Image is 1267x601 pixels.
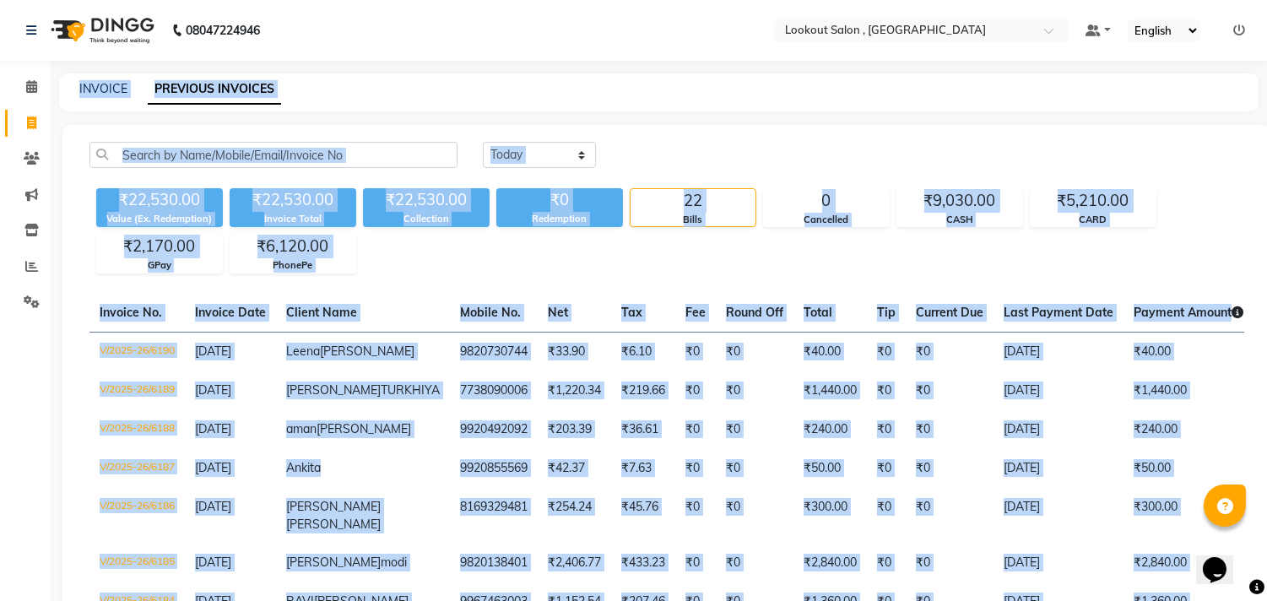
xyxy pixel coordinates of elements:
[897,213,1022,227] div: CASH
[195,421,231,436] span: [DATE]
[496,188,623,212] div: ₹0
[96,212,223,226] div: Value (Ex. Redemption)
[230,258,355,273] div: PhonePe
[675,449,716,488] td: ₹0
[793,410,867,449] td: ₹240.00
[450,332,538,371] td: 9820730744
[1196,533,1250,584] iframe: chat widget
[611,371,675,410] td: ₹219.66
[320,344,414,359] span: [PERSON_NAME]
[195,460,231,475] span: [DATE]
[89,544,185,582] td: V/2025-26/6185
[89,449,185,488] td: V/2025-26/6187
[867,488,906,544] td: ₹0
[195,499,231,514] span: [DATE]
[538,410,611,449] td: ₹203.39
[89,142,458,168] input: Search by Name/Mobile/Email/Invoice No
[1124,544,1253,582] td: ₹2,840.00
[286,555,381,570] span: [PERSON_NAME]
[548,305,568,320] span: Net
[716,544,793,582] td: ₹0
[538,332,611,371] td: ₹33.90
[1124,410,1253,449] td: ₹240.00
[381,382,440,398] span: TURKHIYA
[793,544,867,582] td: ₹2,840.00
[611,488,675,544] td: ₹45.76
[675,488,716,544] td: ₹0
[496,212,623,226] div: Redemption
[611,332,675,371] td: ₹6.10
[148,74,281,105] a: PREVIOUS INVOICES
[716,449,793,488] td: ₹0
[460,305,521,320] span: Mobile No.
[906,371,994,410] td: ₹0
[611,449,675,488] td: ₹7.63
[450,449,538,488] td: 9920855569
[916,305,983,320] span: Current Due
[764,213,889,227] div: Cancelled
[230,212,356,226] div: Invoice Total
[867,449,906,488] td: ₹0
[230,235,355,258] div: ₹6,120.00
[286,517,381,532] span: [PERSON_NAME]
[611,544,675,582] td: ₹433.23
[1124,449,1253,488] td: ₹50.00
[89,332,185,371] td: V/2025-26/6190
[538,371,611,410] td: ₹1,220.34
[897,189,1022,213] div: ₹9,030.00
[867,544,906,582] td: ₹0
[1124,332,1253,371] td: ₹40.00
[89,371,185,410] td: V/2025-26/6189
[450,410,538,449] td: 9920492092
[195,382,231,398] span: [DATE]
[186,7,260,54] b: 08047224946
[804,305,832,320] span: Total
[230,188,356,212] div: ₹22,530.00
[675,371,716,410] td: ₹0
[89,410,185,449] td: V/2025-26/6188
[1134,305,1243,320] span: Payment Amount
[97,258,222,273] div: GPay
[793,332,867,371] td: ₹40.00
[363,212,490,226] div: Collection
[906,488,994,544] td: ₹0
[994,332,1124,371] td: [DATE]
[906,332,994,371] td: ₹0
[79,81,127,96] a: INVOICE
[764,189,889,213] div: 0
[286,344,320,359] span: Leena
[381,555,407,570] span: modi
[611,410,675,449] td: ₹36.61
[716,488,793,544] td: ₹0
[286,499,381,514] span: [PERSON_NAME]
[994,544,1124,582] td: [DATE]
[538,449,611,488] td: ₹42.37
[631,189,755,213] div: 22
[685,305,706,320] span: Fee
[631,213,755,227] div: Bills
[716,371,793,410] td: ₹0
[1004,305,1113,320] span: Last Payment Date
[1124,371,1253,410] td: ₹1,440.00
[1031,213,1156,227] div: CARD
[726,305,783,320] span: Round Off
[286,382,381,398] span: [PERSON_NAME]
[994,371,1124,410] td: [DATE]
[867,410,906,449] td: ₹0
[793,371,867,410] td: ₹1,440.00
[716,410,793,449] td: ₹0
[877,305,896,320] span: Tip
[363,188,490,212] div: ₹22,530.00
[675,544,716,582] td: ₹0
[867,332,906,371] td: ₹0
[195,305,266,320] span: Invoice Date
[538,488,611,544] td: ₹254.24
[716,332,793,371] td: ₹0
[100,305,162,320] span: Invoice No.
[97,235,222,258] div: ₹2,170.00
[450,371,538,410] td: 7738090006
[906,410,994,449] td: ₹0
[317,421,411,436] span: [PERSON_NAME]
[1124,488,1253,544] td: ₹300.00
[994,449,1124,488] td: [DATE]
